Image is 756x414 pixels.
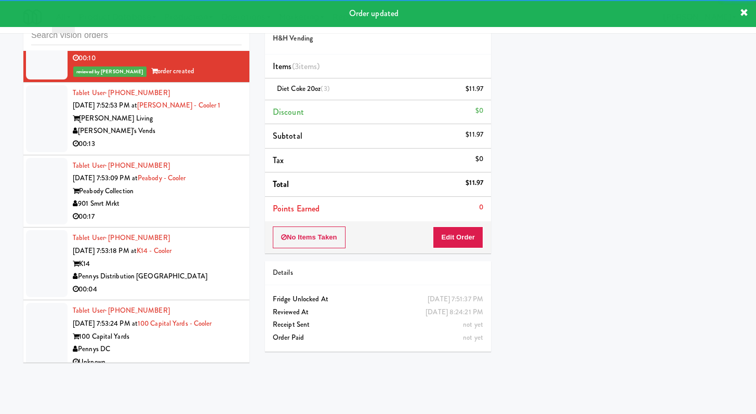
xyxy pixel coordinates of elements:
div: $11.97 [466,83,483,96]
div: [DATE] 7:51:37 PM [428,293,483,306]
a: 100 Capital Yards - Cooler [138,318,212,328]
div: Receipt Sent [273,318,483,331]
a: [PERSON_NAME] - Cooler 1 [137,100,220,110]
button: Edit Order [433,226,483,248]
span: (3 ) [292,60,320,72]
div: Unknown [73,356,242,369]
h5: H&H Vending [273,35,483,43]
div: $0 [475,104,483,117]
span: Items [273,60,320,72]
div: $11.97 [466,128,483,141]
a: Tablet User· [PHONE_NUMBER] [73,233,170,243]
span: Order updated [349,7,399,19]
a: Peabody - Cooler [138,173,186,183]
div: [PERSON_NAME] Living [73,112,242,125]
div: $11.97 [466,177,483,190]
a: Tablet User· [PHONE_NUMBER] [73,161,170,170]
div: 901 Smrt Mrkt [73,197,242,210]
span: not yet [463,319,483,329]
span: Tax [273,154,284,166]
div: [DATE] 8:24:21 PM [426,306,483,319]
div: [PERSON_NAME]'s Vends [73,125,242,138]
a: K14 - Cooler [137,246,171,256]
span: (3) [321,84,329,94]
span: [DATE] 7:53:09 PM at [73,173,138,183]
div: 00:17 [73,210,242,223]
div: 100 Capital Yards [73,330,242,343]
span: [DATE] 7:53:18 PM at [73,246,137,256]
div: Pennys DC [73,343,242,356]
span: · [PHONE_NUMBER] [105,88,170,98]
div: 0 [479,201,483,214]
span: Discount [273,106,304,118]
input: Search vision orders [31,26,242,45]
span: · [PHONE_NUMBER] [105,161,170,170]
span: Total [273,178,289,190]
span: reviewed by [PERSON_NAME] [73,66,147,77]
div: 00:13 [73,138,242,151]
li: Tablet User· [PHONE_NUMBER][DATE] 7:53:24 PM at100 Capital Yards - Cooler100 Capital YardsPennys ... [23,300,249,373]
div: Order Paid [273,331,483,344]
div: Peabody Collection [73,185,242,198]
div: 00:10 [73,52,242,65]
div: Reviewed At [273,306,483,319]
div: 00:04 [73,283,242,296]
span: [DATE] 7:52:53 PM at [73,100,137,110]
span: order created [151,66,194,76]
li: Tablet User· [PHONE_NUMBER][DATE] 7:52:53 PM at[PERSON_NAME] - Cooler 1[PERSON_NAME] Living[PERSO... [23,83,249,155]
span: Points Earned [273,203,320,215]
span: not yet [463,332,483,342]
span: [DATE] 7:53:24 PM at [73,318,138,328]
li: Tablet User· [PHONE_NUMBER][DATE] 7:53:09 PM atPeabody - CoolerPeabody Collection901 Smrt Mrkt00:17 [23,155,249,228]
div: Fridge Unlocked At [273,293,483,306]
a: Tablet User· [PHONE_NUMBER] [73,88,170,98]
span: Subtotal [273,130,302,142]
li: Tablet User· [PHONE_NUMBER][DATE] 7:53:18 PM atK14 - CoolerK14Pennys Distribution [GEOGRAPHIC_DAT... [23,228,249,300]
div: K14 [73,258,242,271]
div: Pennys Distribution [GEOGRAPHIC_DATA] [73,270,242,283]
ng-pluralize: items [299,60,317,72]
button: No Items Taken [273,226,346,248]
div: Details [273,266,483,279]
span: · [PHONE_NUMBER] [105,233,170,243]
span: Diet Coke 20oz [277,84,330,94]
a: Tablet User· [PHONE_NUMBER] [73,305,170,315]
span: · [PHONE_NUMBER] [105,305,170,315]
div: $0 [475,153,483,166]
